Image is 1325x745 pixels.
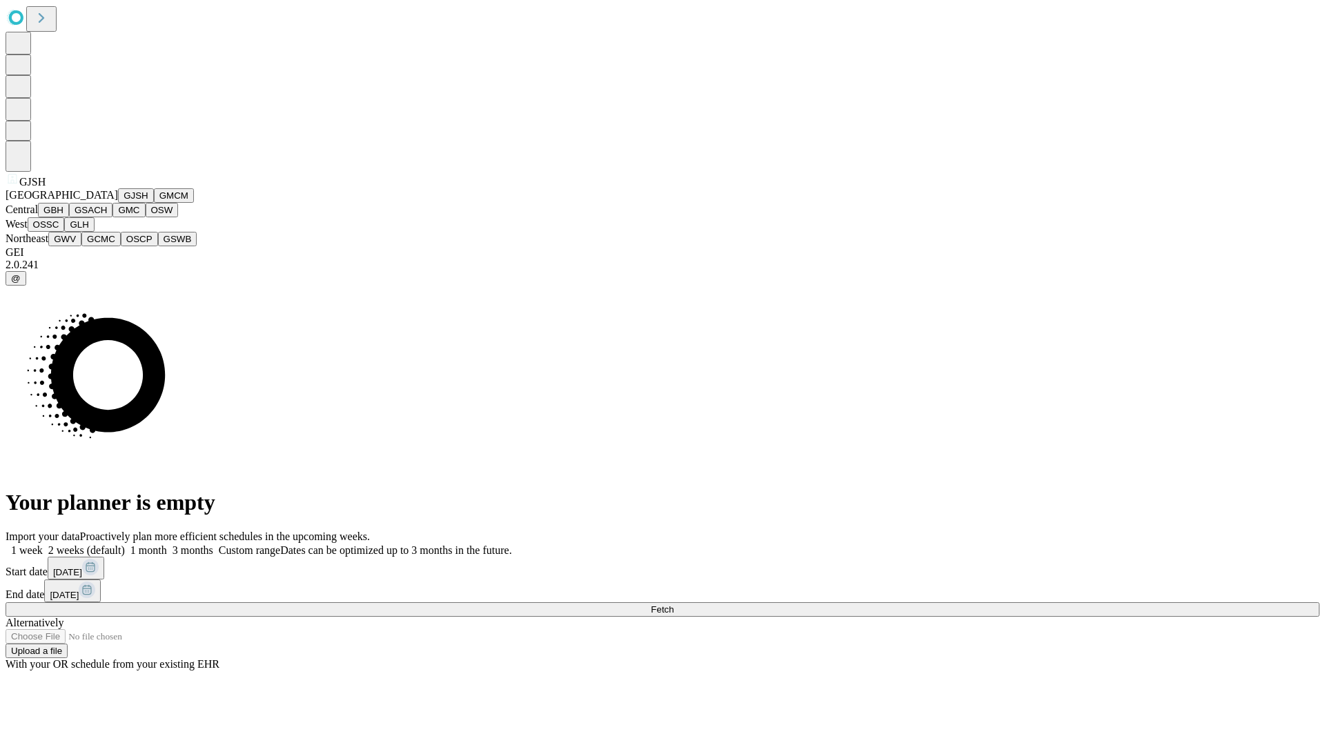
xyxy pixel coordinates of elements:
[6,203,38,215] span: Central
[219,544,280,556] span: Custom range
[6,271,26,286] button: @
[6,617,63,628] span: Alternatively
[6,530,80,542] span: Import your data
[38,203,69,217] button: GBH
[50,590,79,600] span: [DATE]
[28,217,65,232] button: OSSC
[6,218,28,230] span: West
[130,544,167,556] span: 1 month
[6,246,1319,259] div: GEI
[44,579,101,602] button: [DATE]
[6,658,219,670] span: With your OR schedule from your existing EHR
[6,189,118,201] span: [GEOGRAPHIC_DATA]
[146,203,179,217] button: OSW
[154,188,194,203] button: GMCM
[48,232,81,246] button: GWV
[53,567,82,577] span: [DATE]
[280,544,511,556] span: Dates can be optimized up to 3 months in the future.
[69,203,112,217] button: GSACH
[11,544,43,556] span: 1 week
[158,232,197,246] button: GSWB
[48,544,125,556] span: 2 weeks (default)
[80,530,370,542] span: Proactively plan more efficient schedules in the upcoming weeks.
[112,203,145,217] button: GMC
[6,602,1319,617] button: Fetch
[11,273,21,284] span: @
[64,217,94,232] button: GLH
[6,259,1319,271] div: 2.0.241
[173,544,213,556] span: 3 months
[118,188,154,203] button: GJSH
[6,579,1319,602] div: End date
[6,644,68,658] button: Upload a file
[19,176,46,188] span: GJSH
[651,604,674,615] span: Fetch
[6,232,48,244] span: Northeast
[6,557,1319,579] div: Start date
[81,232,121,246] button: GCMC
[6,490,1319,515] h1: Your planner is empty
[48,557,104,579] button: [DATE]
[121,232,158,246] button: OSCP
